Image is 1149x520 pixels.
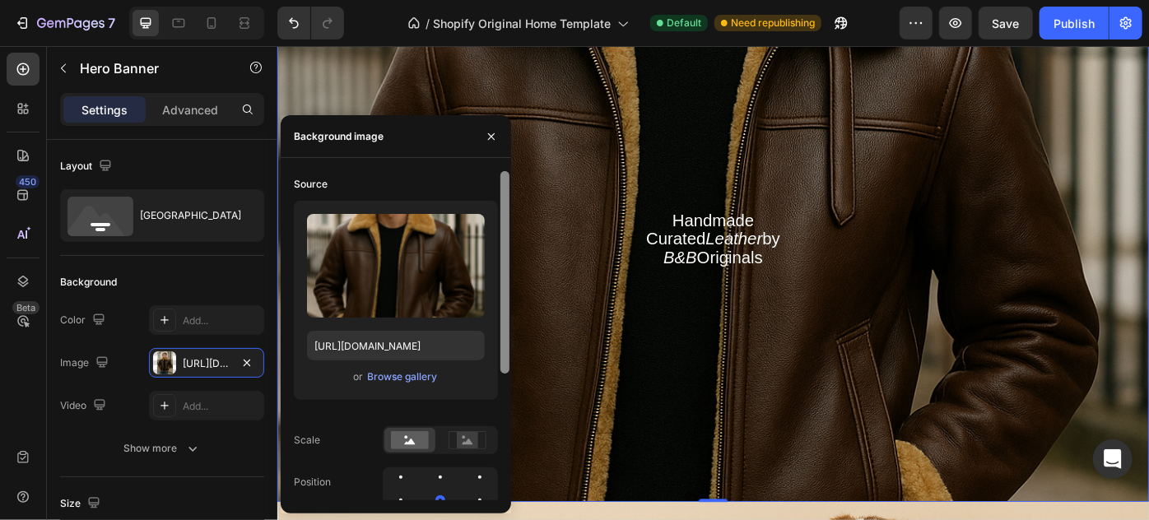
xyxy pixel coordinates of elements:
div: Show more [124,440,201,457]
div: Undo/Redo [277,7,344,39]
iframe: Design area [277,46,1149,520]
div: Image [60,352,112,374]
img: preview-image [307,214,485,318]
div: Size [60,493,104,515]
span: Default [667,16,701,30]
span: Save [993,16,1020,30]
div: Source [294,177,328,192]
div: Scale [294,433,320,448]
div: Background image [294,129,384,144]
button: Show more [60,434,264,463]
button: Publish [1040,7,1109,39]
div: Add... [183,399,260,414]
i: Leather [486,207,550,228]
div: Publish [1054,15,1095,32]
p: 7 [108,13,115,33]
input: https://example.com/image.jpg [307,331,485,360]
div: Browse gallery [368,369,438,384]
div: Beta [12,301,40,314]
div: Layout [60,156,115,178]
span: / [426,15,430,32]
span: Shopify Original Home Template [433,15,611,32]
p: Advanced [162,101,218,118]
div: Video [60,395,109,417]
div: Add... [183,313,260,328]
span: Need republishing [731,16,815,30]
div: 450 [16,175,40,188]
i: B&B [438,228,476,249]
div: [GEOGRAPHIC_DATA] [140,197,240,234]
p: Hero Banner [80,58,220,78]
span: or [354,367,364,387]
div: Color [60,309,109,332]
span: Handmade Curated by Originals [418,186,570,249]
div: Open Intercom Messenger [1093,439,1133,479]
button: Save [979,7,1033,39]
button: 7 [7,7,123,39]
button: Browse gallery [367,369,439,385]
p: Settings [81,101,128,118]
div: Position [294,475,331,490]
button: <p><span style="color:#FFFFFF;font-size:23px;">Handmade Curated <i>Leather</i> by <i>B&amp;B</i> ... [394,181,594,257]
div: Background [60,275,117,290]
div: [URL][DOMAIN_NAME] [183,356,230,371]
